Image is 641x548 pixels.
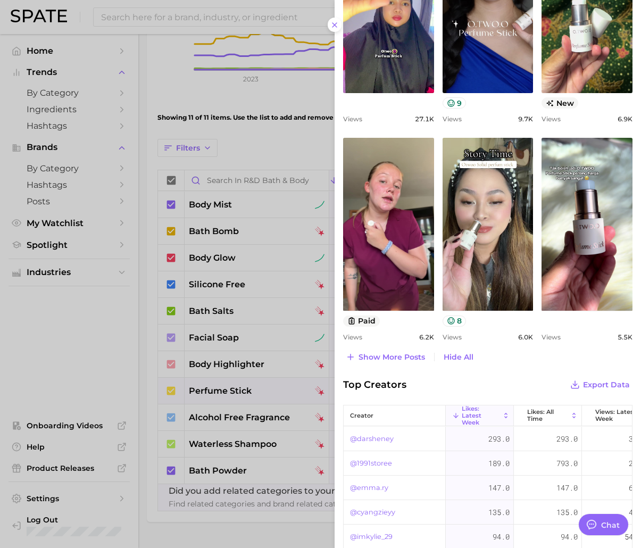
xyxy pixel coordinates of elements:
span: 293.0 [488,433,510,445]
button: Hide All [441,350,476,364]
button: 9 [443,97,467,109]
button: Likes: All Time [514,405,582,426]
span: 135.0 [556,506,578,519]
span: 135.0 [488,506,510,519]
a: @1991storee [350,457,392,470]
button: paid [343,315,380,327]
span: 6.9k [618,115,632,123]
span: Hide All [444,353,473,362]
button: Show more posts [343,350,428,364]
span: Views [443,333,462,341]
a: @darsheney [350,433,394,445]
a: @imkylie_29 [350,530,393,543]
span: 94.0 [561,530,578,543]
span: 94.0 [493,530,510,543]
a: @cyangzieyy [350,506,395,519]
span: Likes: All Time [527,409,568,422]
span: 189.0 [488,457,510,470]
button: Likes: Latest Week [446,405,514,426]
a: @emma.ry [350,481,388,494]
span: 5.5k [618,333,632,341]
button: 8 [443,315,467,327]
span: Views [542,333,561,341]
span: 147.0 [556,481,578,494]
span: Views [343,115,362,123]
span: 293.0 [556,433,578,445]
span: 6.2k [419,333,434,341]
span: Views [542,115,561,123]
span: 6.0k [518,333,533,341]
span: 27.1k [415,115,434,123]
span: Show more posts [359,353,425,362]
span: Likes: Latest Week [462,405,500,426]
span: Top Creators [343,377,406,392]
span: creator [350,412,373,419]
button: Export Data [568,377,632,392]
span: Views: Latest Week [595,409,636,422]
span: Views [443,115,462,123]
span: 147.0 [488,481,510,494]
span: 9.7k [518,115,533,123]
span: Export Data [583,380,630,389]
span: new [542,97,578,109]
span: 793.0 [556,457,578,470]
span: Views [343,333,362,341]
